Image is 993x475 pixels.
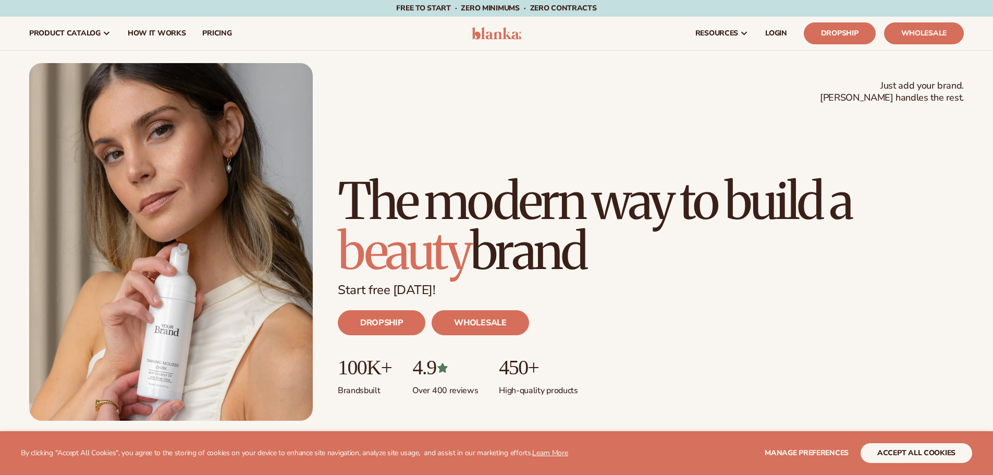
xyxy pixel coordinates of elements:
p: 4.9 [412,356,478,379]
a: Learn More [532,448,568,458]
span: How It Works [128,29,186,38]
button: accept all cookies [861,443,972,463]
p: High-quality products [499,379,578,396]
span: LOGIN [765,29,787,38]
span: product catalog [29,29,101,38]
a: WHOLESALE [432,310,529,335]
p: Start free [DATE]! [338,283,964,298]
button: Manage preferences [765,443,849,463]
span: Just add your brand. [PERSON_NAME] handles the rest. [820,80,964,104]
p: Over 400 reviews [412,379,478,396]
p: Brands built [338,379,391,396]
a: resources [687,17,757,50]
p: 450+ [499,356,578,379]
a: Dropship [804,22,876,44]
a: How It Works [119,17,194,50]
span: resources [695,29,738,38]
img: logo [472,27,521,40]
a: Wholesale [884,22,964,44]
span: pricing [202,29,231,38]
img: Blanka hero private label beauty Female holding tanning mousse [29,63,313,421]
a: LOGIN [757,17,795,50]
span: beauty [338,220,470,283]
p: By clicking "Accept All Cookies", you agree to the storing of cookies on your device to enhance s... [21,449,568,458]
a: product catalog [21,17,119,50]
a: pricing [194,17,240,50]
h1: The modern way to build a brand [338,176,964,276]
p: 100K+ [338,356,391,379]
span: Free to start · ZERO minimums · ZERO contracts [396,3,596,13]
span: Manage preferences [765,448,849,458]
a: DROPSHIP [338,310,425,335]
